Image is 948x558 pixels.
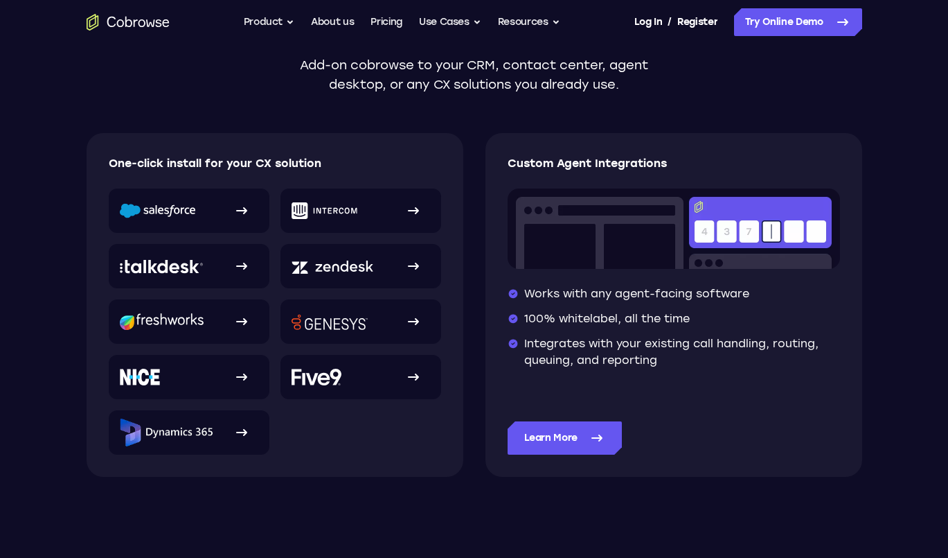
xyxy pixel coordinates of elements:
[120,259,203,274] img: Talkdesk logo
[508,155,840,172] p: Custom Agent Integrations
[498,8,560,36] button: Resources
[109,299,269,344] a: Freshworks logo
[292,314,368,330] img: Genesys logo
[677,8,717,36] a: Register
[311,8,354,36] a: About us
[294,55,655,94] p: Add-on cobrowse to your CRM, contact center, agent desktop, or any CX solutions you already use.
[87,14,170,30] a: Go to the home page
[508,189,840,269] img: Co-browse code entry input
[508,335,840,369] li: Integrates with your existing call handling, routing, queuing, and reporting
[120,369,160,385] img: NICE logo
[508,286,840,302] li: Works with any agent-facing software
[668,14,672,30] span: /
[109,355,269,399] a: NICE logo
[280,299,441,344] a: Genesys logo
[508,421,623,455] a: Learn More
[734,8,862,36] a: Try Online Demo
[109,155,442,172] p: One-click install for your CX solution
[109,189,269,233] a: Salesforce logo
[370,8,402,36] a: Pricing
[292,259,373,274] img: Zendesk logo
[109,410,269,455] a: Microsoft Dynamics 365 logo
[508,311,840,327] li: 100% whitelabel, all the time
[280,244,441,288] a: Zendesk logo
[280,189,441,233] a: Intercom logo
[120,203,195,218] img: Salesforce logo
[244,8,295,36] button: Product
[419,8,481,36] button: Use Cases
[634,8,662,36] a: Log In
[280,355,441,399] a: Five9 logo
[292,202,357,219] img: Intercom logo
[292,369,341,385] img: Five9 logo
[120,313,204,330] img: Freshworks logo
[109,244,269,288] a: Talkdesk logo
[120,419,213,446] img: Microsoft Dynamics 365 logo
